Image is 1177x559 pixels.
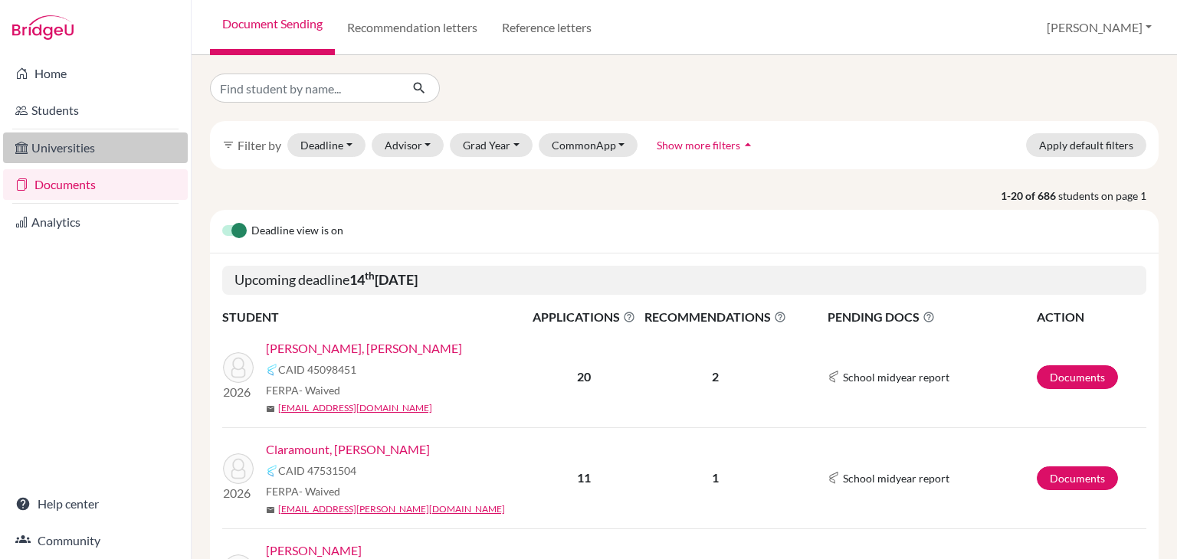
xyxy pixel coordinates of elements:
p: 2026 [223,383,254,401]
button: Grad Year [450,133,533,157]
a: Documents [1037,466,1118,490]
p: 1 [640,469,790,487]
h5: Upcoming deadline [222,266,1146,295]
img: Common App logo [266,465,278,477]
a: [PERSON_NAME], [PERSON_NAME] [266,339,462,358]
b: 20 [577,369,591,384]
button: [PERSON_NAME] [1040,13,1159,42]
button: Show more filtersarrow_drop_up [644,133,769,157]
a: [EMAIL_ADDRESS][DOMAIN_NAME] [278,401,432,415]
a: Universities [3,132,188,163]
i: arrow_drop_up [740,137,756,152]
span: FERPA [266,382,340,398]
span: APPLICATIONS [529,308,638,326]
span: CAID 45098451 [278,361,356,378]
a: Community [3,525,188,556]
i: filter_list [222,139,234,151]
span: mail [266,404,275,414]
span: Deadline view is on [251,222,343,240]
img: Common App logo [266,364,278,376]
p: 2026 [223,484,254,502]
button: Apply default filters [1026,133,1146,157]
b: 11 [577,470,591,485]
span: CAID 47531504 [278,463,356,479]
span: FERPA [266,483,340,499]
a: Documents [1037,365,1118,389]
a: Documents [3,169,188,200]
img: Claramount, Fiorella Esther [223,453,254,484]
span: - Waived [299,384,340,397]
sup: th [365,270,375,282]
a: Students [3,95,188,126]
input: Find student by name... [210,74,400,103]
button: Advisor [372,133,444,157]
img: Common App logo [828,472,840,484]
a: [EMAIL_ADDRESS][PERSON_NAME][DOMAIN_NAME] [278,502,505,516]
a: Home [3,58,188,89]
a: Help center [3,489,188,519]
p: 2 [640,368,790,386]
th: ACTION [1036,307,1146,327]
th: STUDENT [222,307,529,327]
span: mail [266,505,275,515]
strong: 1-20 of 686 [1001,188,1058,204]
span: students on page 1 [1058,188,1159,204]
b: 14 [DATE] [349,271,418,288]
img: Castellá Falkenberg, Miranda [223,352,254,383]
span: RECOMMENDATIONS [640,308,790,326]
span: Show more filters [657,139,740,152]
img: Bridge-U [12,15,74,40]
button: Deadline [287,133,366,157]
span: School midyear report [843,470,949,486]
span: PENDING DOCS [828,308,1035,326]
img: Common App logo [828,371,840,383]
a: Claramount, [PERSON_NAME] [266,440,430,459]
span: - Waived [299,485,340,498]
span: School midyear report [843,369,949,385]
button: CommonApp [539,133,638,157]
a: Analytics [3,207,188,237]
span: Filter by [238,138,281,152]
